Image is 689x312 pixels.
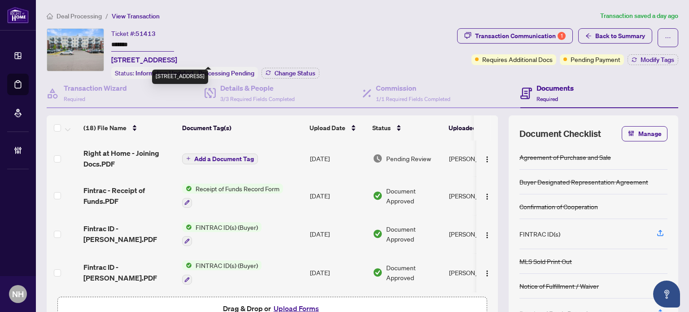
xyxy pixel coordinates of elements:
td: [PERSON_NAME] [445,176,513,215]
span: (18) File Name [83,123,126,133]
span: 1/1 Required Fields Completed [376,96,450,102]
span: Change Status [275,70,315,76]
td: [DATE] [306,215,369,254]
span: home [47,13,53,19]
span: Right at Home - Joining Docs.PDF [83,148,175,169]
span: Pending Payment [571,54,620,64]
button: Manage [622,126,667,141]
img: IMG-W12350434_1.jpg [47,29,104,71]
span: Fintrac - Receipt of Funds.PDF [83,185,175,207]
span: Document Approved [386,263,442,282]
th: Uploaded By [445,115,512,141]
td: [DATE] [306,253,369,292]
th: Upload Date [306,115,369,141]
span: Status [372,123,391,133]
button: Add a Document Tag [182,153,258,164]
button: Change Status [262,68,319,79]
div: Ticket #: [111,28,156,39]
button: Logo [480,151,494,166]
span: Manage [638,127,662,141]
td: [PERSON_NAME] [445,215,513,254]
button: Logo [480,227,494,241]
span: NH [12,288,24,300]
li: / [105,11,108,21]
img: logo [7,7,29,23]
span: [STREET_ADDRESS] [111,54,177,65]
td: [DATE] [306,141,369,176]
td: [DATE] [306,176,369,215]
div: Status: [111,67,258,79]
span: 3/3 Required Fields Completed [220,96,295,102]
h4: Commission [376,83,450,93]
button: Back to Summary [578,28,652,44]
span: Information Updated - Processing Pending [135,69,254,77]
img: Status Icon [182,222,192,232]
img: Status Icon [182,260,192,270]
img: Document Status [373,191,383,201]
span: plus [186,156,191,161]
span: Pending Review [386,154,431,163]
img: Logo [484,193,491,200]
span: FINTRAC ID(s) (Buyer) [192,222,262,232]
h4: Details & People [220,83,295,93]
article: Transaction saved a day ago [600,11,678,21]
span: Fintrac ID - [PERSON_NAME].PDF [83,223,175,245]
div: Transaction Communication [475,29,566,43]
div: [STREET_ADDRESS] [152,70,208,84]
span: Receipt of Funds Record Form [192,184,283,193]
button: Status IconFINTRAC ID(s) (Buyer) [182,222,262,246]
span: Document Approved [386,224,442,244]
span: View Transaction [112,12,160,20]
span: Deal Processing [57,12,102,20]
span: ellipsis [665,35,671,41]
img: Logo [484,232,491,239]
span: FINTRAC ID(s) (Buyer) [192,260,262,270]
div: Buyer Designated Representation Agreement [519,177,648,187]
span: Required [64,96,85,102]
span: Upload Date [310,123,345,133]
span: arrow-left [585,33,592,39]
button: Status IconReceipt of Funds Record Form [182,184,283,208]
img: Status Icon [182,184,192,193]
button: Logo [480,265,494,280]
button: Logo [480,189,494,203]
h4: Transaction Wizard [64,83,127,93]
td: [PERSON_NAME] [445,253,513,292]
h4: Documents [536,83,574,93]
button: Modify Tags [628,54,678,65]
span: Back to Summary [595,29,645,43]
span: Document Checklist [519,127,601,140]
th: (18) File Name [80,115,179,141]
button: Open asap [653,281,680,308]
span: Modify Tags [641,57,674,63]
span: Add a Document Tag [194,156,254,162]
span: Fintrac ID - [PERSON_NAME].PDF [83,262,175,283]
button: Status IconFINTRAC ID(s) (Buyer) [182,260,262,285]
div: FINTRAC ID(s) [519,229,560,239]
img: Document Status [373,268,383,277]
div: Agreement of Purchase and Sale [519,152,611,162]
div: Notice of Fulfillment / Waiver [519,281,599,291]
th: Document Tag(s) [179,115,306,141]
span: Required [536,96,558,102]
div: Confirmation of Cooperation [519,202,598,211]
img: Document Status [373,229,383,239]
img: Logo [484,156,491,163]
div: 1 [558,32,566,40]
img: Document Status [373,154,383,163]
span: Requires Additional Docs [482,54,553,64]
span: 51413 [135,30,156,38]
th: Status [369,115,445,141]
div: MLS Sold Print Out [519,256,572,266]
button: Add a Document Tag [182,154,258,164]
button: Transaction Communication1 [457,28,573,44]
img: Logo [484,270,491,277]
td: [PERSON_NAME] [445,141,513,176]
span: Document Approved [386,186,442,206]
